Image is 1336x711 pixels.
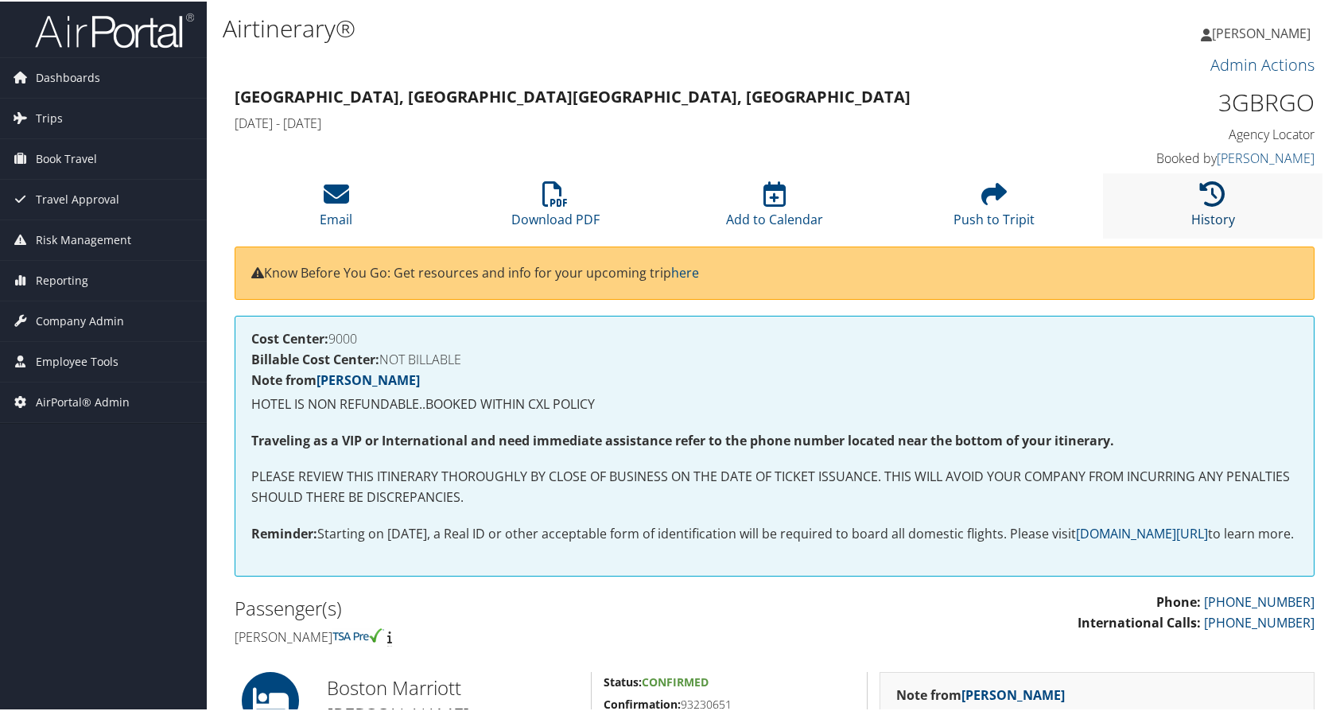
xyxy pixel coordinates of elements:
[1076,523,1208,541] a: [DOMAIN_NAME][URL]
[896,685,1065,702] strong: Note from
[726,188,823,227] a: Add to Calendar
[1204,612,1315,630] a: [PHONE_NUMBER]
[1191,188,1235,227] a: History
[235,627,763,644] h4: [PERSON_NAME]
[1062,148,1315,165] h4: Booked by
[317,370,420,387] a: [PERSON_NAME]
[251,349,379,367] strong: Billable Cost Center:
[1201,8,1326,56] a: [PERSON_NAME]
[251,370,420,387] strong: Note from
[1062,124,1315,142] h4: Agency Locator
[36,97,63,137] span: Trips
[1210,52,1315,74] a: Admin Actions
[36,259,88,299] span: Reporting
[235,84,911,106] strong: [GEOGRAPHIC_DATA], [GEOGRAPHIC_DATA] [GEOGRAPHIC_DATA], [GEOGRAPHIC_DATA]
[251,465,1298,506] p: PLEASE REVIEW THIS ITINERARY THOROUGHLY BY CLOSE OF BUSINESS ON THE DATE OF TICKET ISSUANCE. THIS...
[36,138,97,177] span: Book Travel
[36,381,130,421] span: AirPortal® Admin
[235,113,1039,130] h4: [DATE] - [DATE]
[511,188,600,227] a: Download PDF
[251,331,1298,344] h4: 9000
[36,219,131,258] span: Risk Management
[36,56,100,96] span: Dashboards
[1217,148,1315,165] a: [PERSON_NAME]
[671,262,699,280] a: here
[223,10,958,44] h1: Airtinerary®
[36,340,118,380] span: Employee Tools
[251,430,1114,448] strong: Traveling as a VIP or International and need immediate assistance refer to the phone number locat...
[251,523,317,541] strong: Reminder:
[953,188,1035,227] a: Push to Tripit
[642,673,709,688] span: Confirmed
[604,695,855,711] h5: 93230651
[604,695,681,710] strong: Confirmation:
[35,10,194,48] img: airportal-logo.png
[251,262,1298,282] p: Know Before You Go: Get resources and info for your upcoming trip
[251,393,1298,414] p: HOTEL IS NON REFUNDABLE..BOOKED WITHIN CXL POLICY
[251,328,328,346] strong: Cost Center:
[1078,612,1201,630] strong: International Calls:
[1204,592,1315,609] a: [PHONE_NUMBER]
[36,300,124,340] span: Company Admin
[1156,592,1201,609] strong: Phone:
[1212,23,1311,41] span: [PERSON_NAME]
[320,188,352,227] a: Email
[604,673,642,688] strong: Status:
[251,523,1298,543] p: Starting on [DATE], a Real ID or other acceptable form of identification will be required to boar...
[1062,84,1315,118] h1: 3GBRGO
[961,685,1065,702] a: [PERSON_NAME]
[332,627,384,641] img: tsa-precheck.png
[36,178,119,218] span: Travel Approval
[235,593,763,620] h2: Passenger(s)
[251,352,1298,364] h4: NOT BILLABLE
